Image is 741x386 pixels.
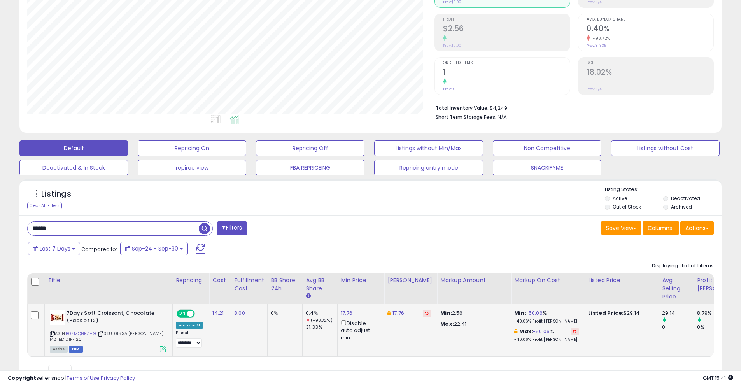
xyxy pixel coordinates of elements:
span: Profit [443,18,570,22]
div: BB Share 24h. [271,276,299,293]
h2: 18.02% [587,68,713,78]
button: Repricing entry mode [374,160,483,175]
button: Repricing Off [256,140,364,156]
p: -40.06% Profit [PERSON_NAME] [514,319,579,324]
a: Terms of Use [67,374,100,382]
button: Default [19,140,128,156]
div: ASIN: [50,310,166,351]
b: Max: [519,328,533,335]
div: Amazon AI [176,322,203,329]
small: Prev: 31.33% [587,43,606,48]
a: Privacy Policy [101,374,135,382]
span: Sep-24 - Sep-30 [132,245,178,253]
a: 17.76 [341,309,352,317]
span: 2025-10-8 15:41 GMT [703,374,733,382]
span: ON [177,311,187,317]
div: % [514,310,579,324]
button: Sep-24 - Sep-30 [120,242,188,255]
span: All listings currently available for purchase on Amazon [50,346,68,353]
label: Active [613,195,627,202]
i: This overrides the store level max markup for this listing [514,329,517,334]
div: Min Price [341,276,381,284]
div: $29.14 [588,310,653,317]
small: Prev: N/A [587,87,602,91]
label: Out of Stock [613,204,641,210]
p: 2.56 [440,310,505,317]
div: Preset: [176,330,203,348]
button: FBA REPRICEING [256,160,364,175]
button: Listings without Min/Max [374,140,483,156]
button: Columns [643,221,679,235]
b: Min: [514,309,526,317]
small: Prev: $0.00 [443,43,461,48]
b: Listed Price: [588,309,624,317]
a: B07MQNRZH9 [66,330,96,337]
button: Last 7 Days [28,242,80,255]
div: Avg Selling Price [662,276,690,301]
div: Fulfillment Cost [234,276,264,293]
p: -40.06% Profit [PERSON_NAME] [514,337,579,342]
span: Avg. Buybox Share [587,18,713,22]
div: [PERSON_NAME] [387,276,434,284]
a: -50.06 [526,309,543,317]
div: Displaying 1 to 1 of 1 items [652,262,714,270]
div: 0% [271,310,296,317]
b: Short Term Storage Fees: [436,114,496,120]
label: Archived [671,204,692,210]
label: Deactivated [671,195,700,202]
button: repirce view [138,160,246,175]
small: Prev: 0 [443,87,454,91]
b: 7Days Soft Croissant, Chocolate (Pack of 12) [67,310,161,326]
span: Last 7 Days [40,245,70,253]
div: 29.14 [662,310,694,317]
strong: Copyright [8,374,36,382]
div: % [514,328,579,342]
span: Show: entries [33,368,89,375]
button: Filters [217,221,247,235]
span: Ordered Items [443,61,570,65]
li: $4,249 [436,103,708,112]
h2: 0.40% [587,24,713,35]
i: Revert to store-level Max Markup [573,330,576,333]
span: FBM [69,346,83,353]
div: Clear All Filters [27,202,62,209]
th: The percentage added to the cost of goods (COGS) that forms the calculator for Min & Max prices. [511,273,585,304]
small: -98.72% [590,35,610,41]
button: SNACKIFYME [493,160,601,175]
button: Deactivated & In Stock [19,160,128,175]
a: 17.76 [392,309,404,317]
b: Total Inventory Value: [436,105,489,111]
span: Compared to: [81,246,117,253]
p: Listing States: [605,186,722,193]
p: 22.41 [440,321,505,328]
div: Avg BB Share [306,276,334,293]
strong: Min: [440,309,452,317]
span: | SKU: 0183A [PERSON_NAME] 1421 ED DIFF 2CT [50,330,163,342]
small: (-98.72%) [311,317,332,323]
div: 0.4% [306,310,337,317]
div: Listed Price [588,276,655,284]
i: This overrides the store level Dynamic Max Price for this listing [387,311,391,316]
i: Revert to store-level Dynamic Max Price [425,311,429,315]
span: Columns [648,224,672,232]
span: N/A [498,113,507,121]
button: Repricing On [138,140,246,156]
div: 31.33% [306,324,337,331]
div: Cost [212,276,228,284]
h2: $2.56 [443,24,570,35]
div: 0 [662,324,694,331]
div: Markup on Cost [514,276,582,284]
strong: Max: [440,320,454,328]
span: ROI [587,61,713,65]
img: 41F3HfDp5eL._SL40_.jpg [50,310,65,325]
div: Title [48,276,169,284]
h2: 1 [443,68,570,78]
button: Non Competitive [493,140,601,156]
h5: Listings [41,189,71,200]
a: -50.06 [533,328,550,335]
button: Save View [601,221,641,235]
div: seller snap | | [8,375,135,382]
button: Listings without Cost [611,140,720,156]
div: Disable auto adjust min [341,319,378,341]
div: Repricing [176,276,206,284]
